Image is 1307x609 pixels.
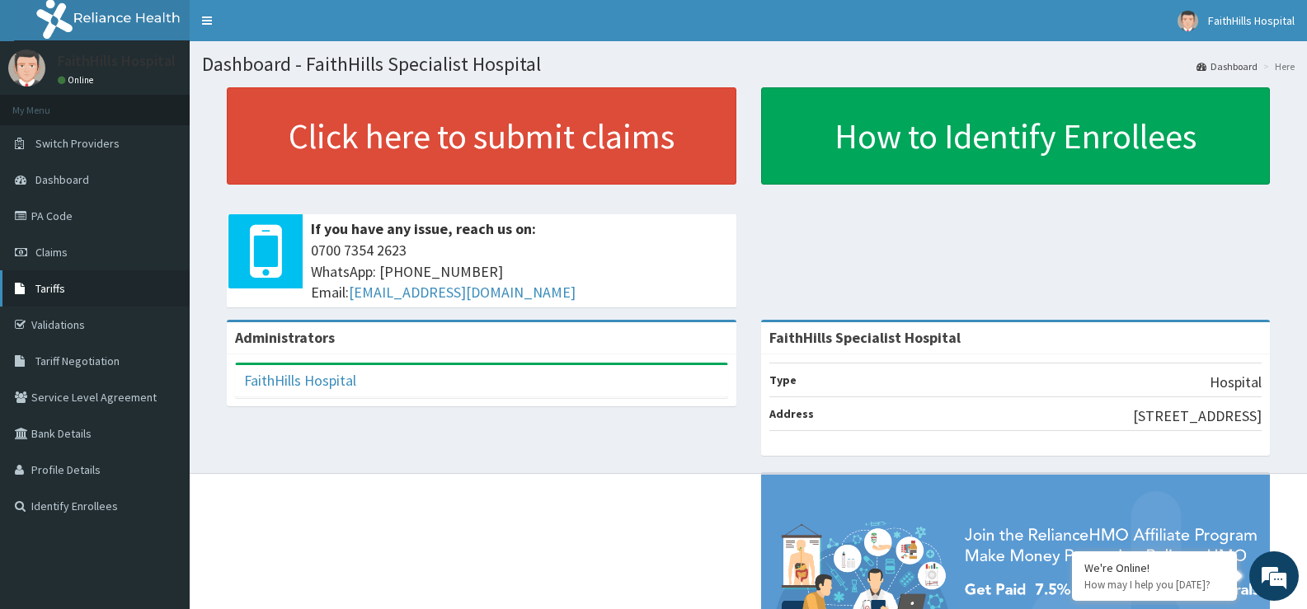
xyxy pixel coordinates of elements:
a: [EMAIL_ADDRESS][DOMAIN_NAME] [349,283,576,302]
img: User Image [8,49,45,87]
span: Tariff Negotiation [35,354,120,368]
span: Dashboard [35,172,89,187]
p: FaithHills Hospital [58,54,176,68]
a: FaithHills Hospital [244,371,356,390]
span: 0700 7354 2623 WhatsApp: [PHONE_NUMBER] Email: [311,240,728,303]
h1: Dashboard - FaithHills Specialist Hospital [202,54,1295,75]
a: How to Identify Enrollees [761,87,1271,185]
img: User Image [1178,11,1198,31]
li: Here [1259,59,1295,73]
div: We're Online! [1084,560,1225,575]
b: Administrators [235,328,335,347]
a: Click here to submit claims [227,87,736,185]
p: How may I help you today? [1084,578,1225,592]
span: FaithHills Hospital [1208,13,1295,28]
strong: FaithHills Specialist Hospital [769,328,961,347]
span: Tariffs [35,281,65,296]
b: Address [769,406,814,421]
b: If you have any issue, reach us on: [311,219,536,238]
p: Hospital [1210,372,1262,393]
p: [STREET_ADDRESS] [1133,405,1262,427]
a: Dashboard [1197,59,1258,73]
b: Type [769,372,797,387]
a: Online [58,74,97,86]
span: Claims [35,245,68,260]
span: Switch Providers [35,136,120,151]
